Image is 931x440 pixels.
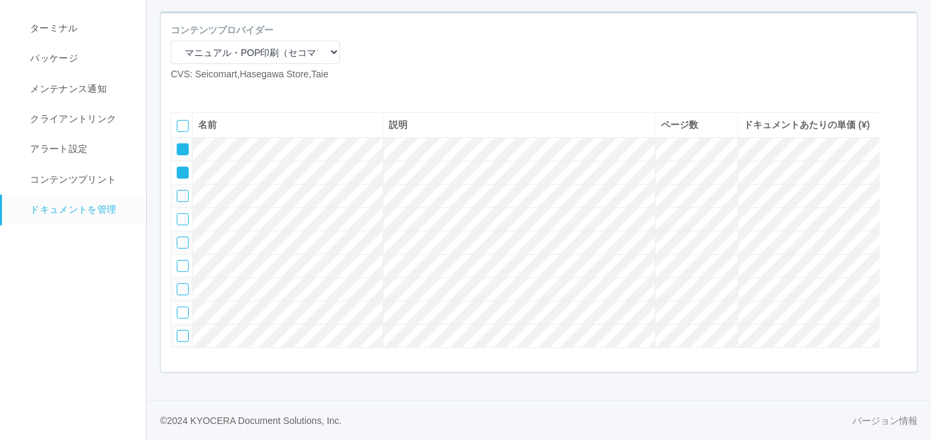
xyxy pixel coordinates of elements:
a: パッケージ [2,43,158,73]
span: メンテナンス通知 [27,83,107,94]
div: 説明 [389,118,650,132]
span: コンテンツプリント [27,174,116,185]
span: © 2024 KYOCERA Document Solutions, Inc. [160,415,342,426]
a: ドキュメントを管理 [2,195,158,225]
a: ターミナル [2,10,158,43]
a: バージョン情報 [852,414,918,428]
div: ドキュメントあたりの単価 (¥) [744,118,874,132]
div: 上に移動 [890,135,910,162]
div: 名前 [198,118,377,132]
a: コンテンツプリント [2,165,158,195]
label: コンテンツプロバイダー [171,23,273,37]
span: ターミナル [27,23,78,33]
div: 最下部に移動 [890,189,910,215]
a: アラート設定 [2,134,158,164]
span: パッケージ [27,53,78,63]
span: ドキュメントを管理 [27,204,116,215]
a: クライアントリンク [2,104,158,134]
span: アラート設定 [27,143,87,154]
div: ページ数 [661,118,732,132]
div: 下に移動 [890,162,910,189]
a: メンテナンス通知 [2,74,158,104]
span: クライアントリンク [27,113,116,124]
div: 最上部に移動 [890,109,910,135]
span: CVS: Seicomart,Hasegawa Store,Taie [171,69,329,79]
